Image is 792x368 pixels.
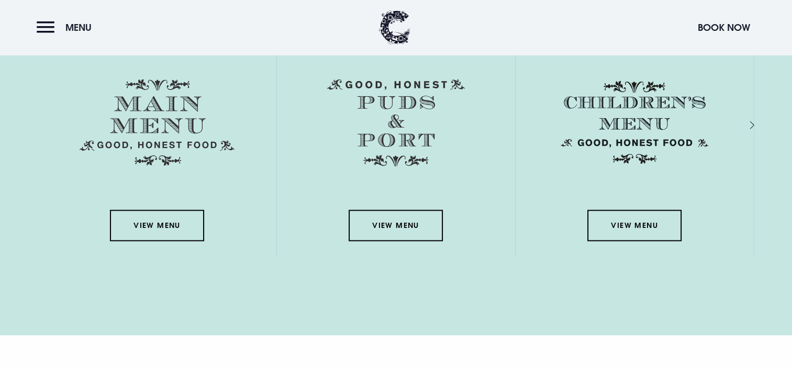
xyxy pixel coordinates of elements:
[65,21,92,33] span: Menu
[693,16,755,39] button: Book Now
[736,118,746,133] div: Next slide
[110,210,204,241] a: View Menu
[37,16,97,39] button: Menu
[327,79,465,167] img: Menu puds and port
[349,210,443,241] a: View Menu
[80,79,235,166] img: Menu main menu
[587,210,682,241] a: View Menu
[557,79,712,166] img: Childrens Menu 1
[379,10,410,44] img: Clandeboye Lodge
